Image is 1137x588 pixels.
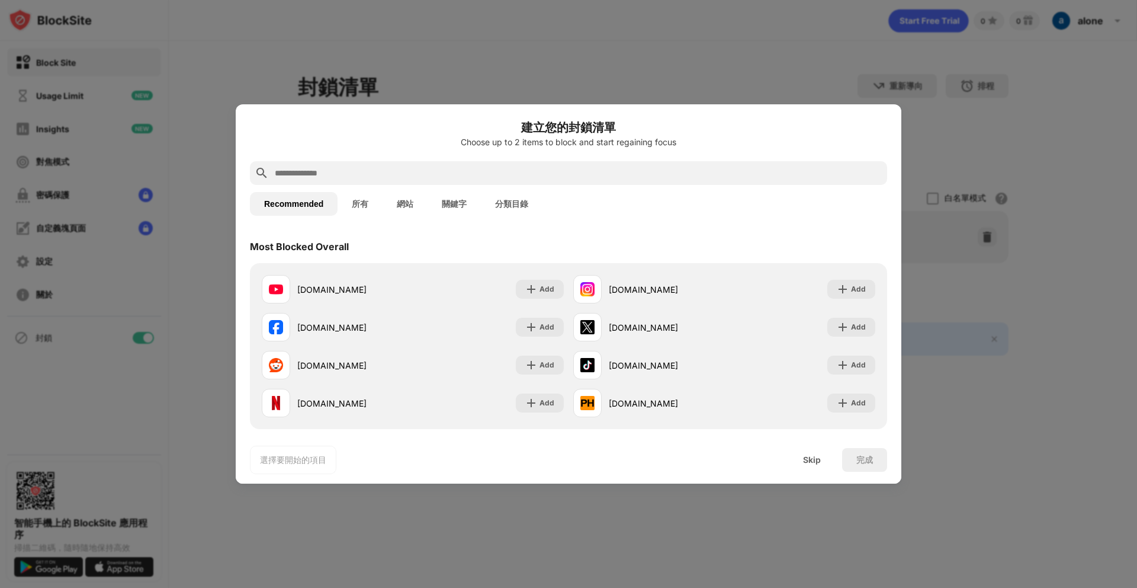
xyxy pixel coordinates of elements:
[255,166,269,180] img: search.svg
[338,192,383,216] button: 所有
[851,283,866,295] div: Add
[609,397,724,410] div: [DOMAIN_NAME]
[539,321,554,333] div: Add
[580,358,595,372] img: favicons
[851,397,866,409] div: Add
[297,283,413,296] div: [DOMAIN_NAME]
[250,241,349,253] div: Most Blocked Overall
[580,320,595,334] img: favicons
[250,119,887,136] h6: 建立您的封鎖清單
[539,359,554,371] div: Add
[428,192,481,216] button: 關鍵字
[383,192,428,216] button: 網站
[539,283,554,295] div: Add
[851,321,866,333] div: Add
[609,359,724,372] div: [DOMAIN_NAME]
[609,321,724,334] div: [DOMAIN_NAME]
[803,455,821,465] div: Skip
[539,397,554,409] div: Add
[250,192,338,216] button: Recommended
[580,396,595,410] img: favicons
[269,358,283,372] img: favicons
[851,359,866,371] div: Add
[269,320,283,334] img: favicons
[297,397,413,410] div: [DOMAIN_NAME]
[260,454,326,466] div: 選擇要開始的項目
[297,359,413,372] div: [DOMAIN_NAME]
[269,396,283,410] img: favicons
[856,455,873,465] div: 完成
[269,282,283,296] img: favicons
[297,321,413,334] div: [DOMAIN_NAME]
[250,138,887,147] div: Choose up to 2 items to block and start regaining focus
[609,283,724,296] div: [DOMAIN_NAME]
[481,192,542,216] button: 分類目錄
[580,282,595,296] img: favicons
